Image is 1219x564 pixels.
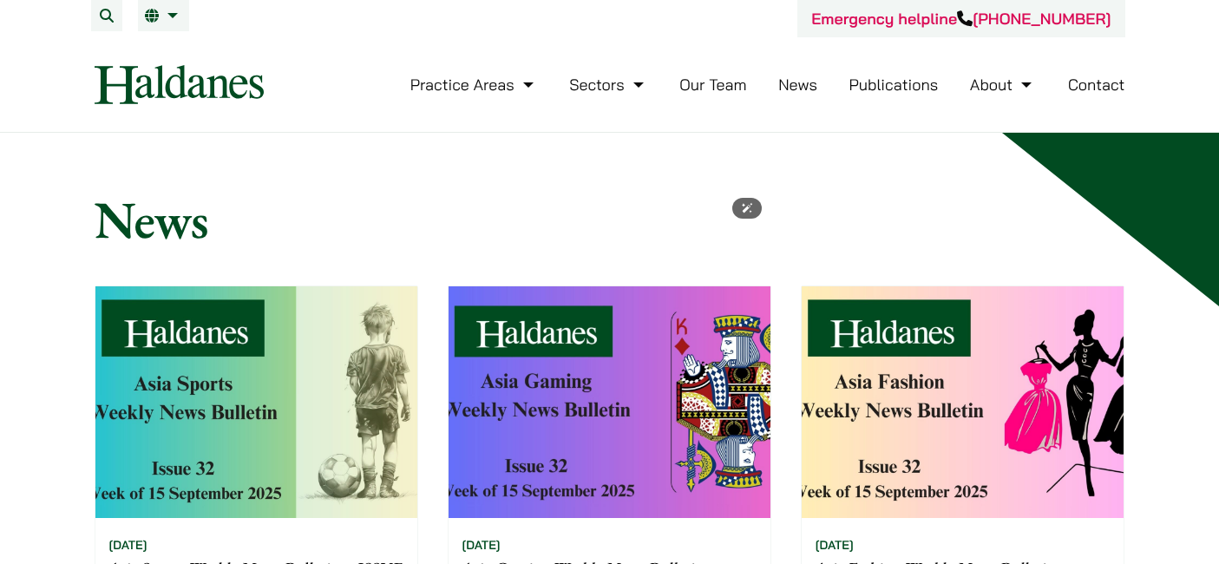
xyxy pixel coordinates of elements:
a: Publications [849,75,939,95]
a: EN [145,9,182,23]
h1: News [95,188,1125,251]
img: Logo of Haldanes [95,65,264,104]
a: Contact [1068,75,1125,95]
a: Our Team [679,75,746,95]
a: Sectors [569,75,647,95]
time: [DATE] [816,537,854,553]
a: News [778,75,817,95]
a: About [970,75,1036,95]
time: [DATE] [462,537,501,553]
a: Emergency helpline[PHONE_NUMBER] [811,9,1111,29]
a: Practice Areas [410,75,538,95]
time: [DATE] [109,537,147,553]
